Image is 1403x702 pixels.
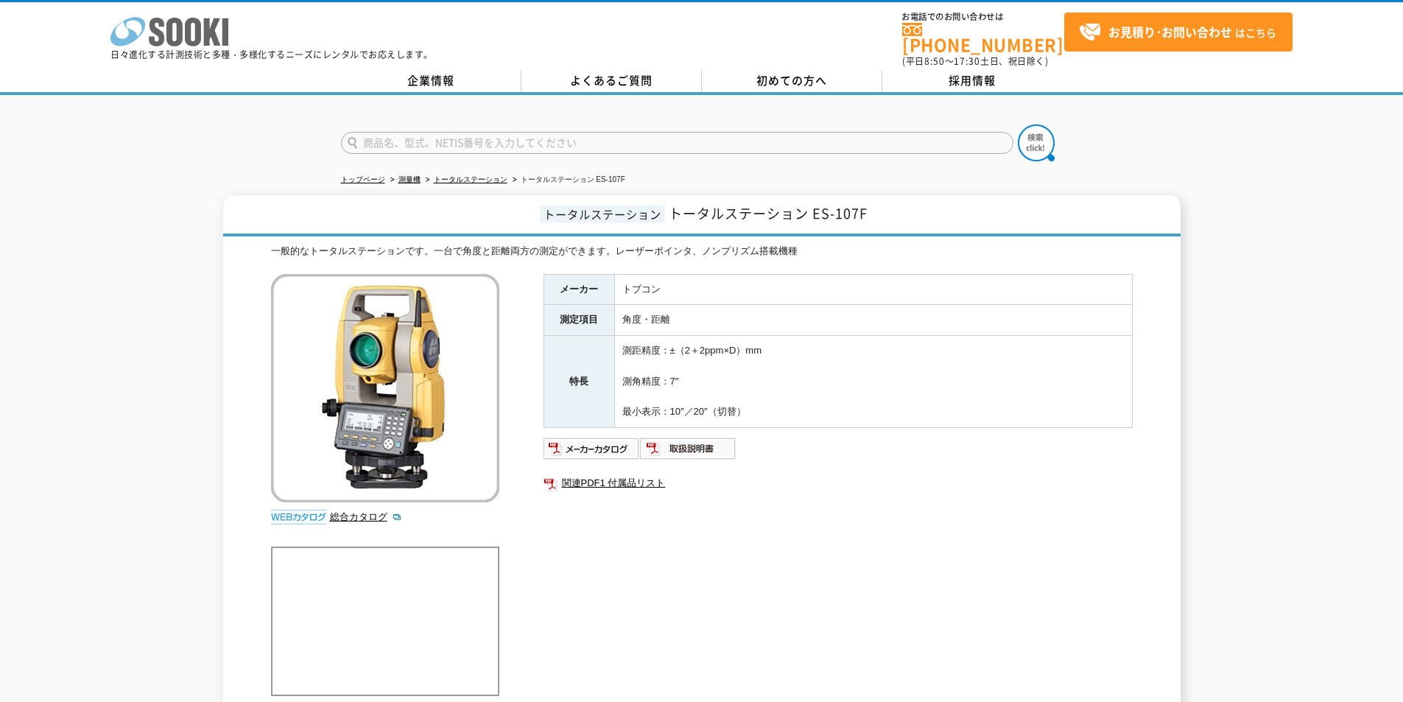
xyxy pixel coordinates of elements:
[341,70,521,92] a: 企業情報
[398,175,421,183] a: 測量機
[521,70,702,92] a: よくあるご質問
[544,274,614,305] th: メーカー
[669,203,868,223] span: トータルステーション ES-107F
[882,70,1063,92] a: 採用情報
[1108,23,1232,41] strong: お見積り･お問い合わせ
[924,55,945,68] span: 8:50
[341,132,1013,154] input: 商品名、型式、NETIS番号を入力してください
[902,13,1064,21] span: お電話でのお問い合わせは
[544,336,614,428] th: 特長
[341,175,385,183] a: トップページ
[614,305,1132,336] td: 角度・距離
[544,446,640,457] a: メーカーカタログ
[954,55,980,68] span: 17:30
[1018,124,1055,161] img: btn_search.png
[271,510,326,524] img: webカタログ
[434,175,507,183] a: トータルステーション
[614,274,1132,305] td: トプコン
[756,72,827,88] span: 初めての方へ
[902,23,1064,53] a: [PHONE_NUMBER]
[271,244,1133,259] div: 一般的なトータルステーションです。一台で角度と距離両方の測定ができます。レーザーポインタ、ノンプリズム搭載機種
[544,437,640,460] img: メーカーカタログ
[702,70,882,92] a: 初めての方へ
[544,474,1133,493] a: 関連PDF1 付属品リスト
[640,437,736,460] img: 取扱説明書
[640,446,736,457] a: 取扱説明書
[510,172,625,188] li: トータルステーション ES-107F
[614,336,1132,428] td: 測距精度：±（2＋2ppm×D）mm 測角精度：7″ 最小表示：10″／20″（切替）
[330,511,402,522] a: 総合カタログ
[540,206,665,222] span: トータルステーション
[902,55,1048,68] span: (平日 ～ 土日、祝日除く)
[1064,13,1293,52] a: お見積り･お問い合わせはこちら
[271,274,499,502] img: トータルステーション ES-107F
[110,50,433,59] p: 日々進化する計測技術と多種・多様化するニーズにレンタルでお応えします。
[544,305,614,336] th: 測定項目
[1079,21,1276,43] span: はこちら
